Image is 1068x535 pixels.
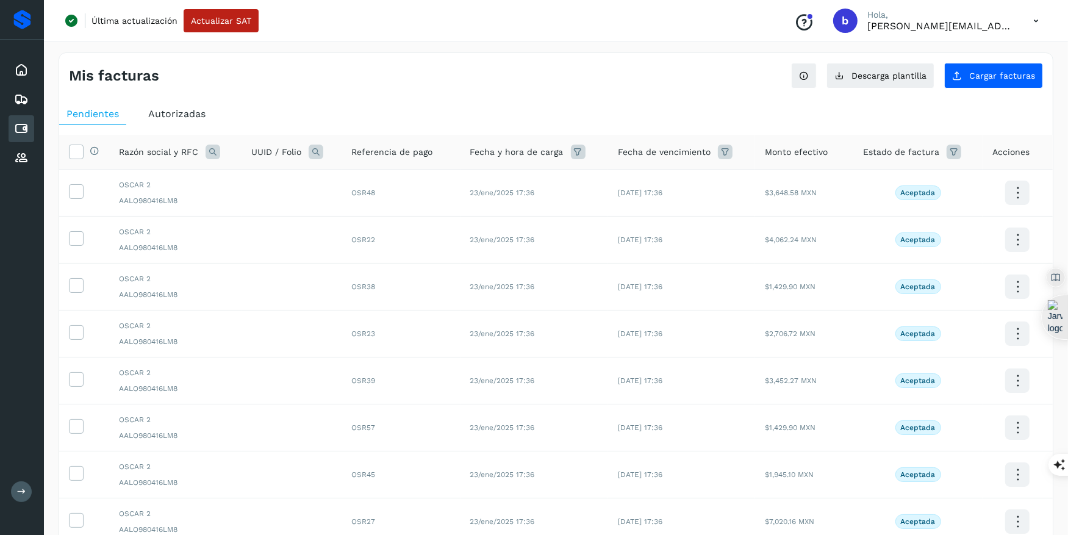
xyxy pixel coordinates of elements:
span: AALO980416LM8 [119,242,232,253]
span: OSR23 [352,329,376,338]
span: OSR38 [352,282,376,291]
button: Cargar facturas [944,63,1043,88]
p: Aceptada [901,376,936,385]
span: [DATE] 17:36 [618,329,662,338]
span: Autorizadas [148,108,206,120]
span: AALO980416LM8 [119,336,232,347]
span: AALO980416LM8 [119,383,232,394]
span: 23/ene/2025 17:36 [470,517,535,526]
span: OSCAR 2 [119,414,232,425]
span: 23/ene/2025 17:36 [470,470,535,479]
span: OSR48 [352,189,376,197]
span: OSR22 [352,235,376,244]
span: AALO980416LM8 [119,195,232,206]
div: Proveedores [9,145,34,171]
p: Aceptada [901,235,936,244]
span: 23/ene/2025 17:36 [470,235,535,244]
span: AALO980416LM8 [119,289,232,300]
div: Cuentas por pagar [9,115,34,142]
span: OSR39 [352,376,376,385]
span: OSR27 [352,517,376,526]
span: $7,020.16 MXN [765,517,814,526]
span: AALO980416LM8 [119,477,232,488]
span: Actualizar SAT [191,16,251,25]
span: UUID / Folio [251,146,301,159]
span: OSCAR 2 [119,508,232,519]
span: [DATE] 17:36 [618,235,662,244]
span: $1,429.90 MXN [765,282,815,291]
span: Referencia de pago [352,146,433,159]
span: $2,706.72 MXN [765,329,815,338]
span: [DATE] 17:36 [618,189,662,197]
span: Estado de factura [863,146,939,159]
span: Fecha y hora de carga [470,146,564,159]
span: OSCAR 2 [119,226,232,237]
span: Acciones [992,146,1030,159]
span: 23/ene/2025 17:36 [470,423,535,432]
span: Cargar facturas [969,71,1035,80]
p: Hola, [867,10,1014,20]
p: Última actualización [91,15,177,26]
span: OSR57 [352,423,376,432]
span: $1,429.90 MXN [765,423,815,432]
p: Aceptada [901,189,936,197]
span: OSCAR 2 [119,179,232,190]
span: Razón social y RFC [119,146,198,159]
span: [DATE] 17:36 [618,282,662,291]
span: [DATE] 17:36 [618,470,662,479]
span: 23/ene/2025 17:36 [470,189,535,197]
span: Descarga plantilla [851,71,926,80]
span: 23/ene/2025 17:36 [470,329,535,338]
button: Actualizar SAT [184,9,259,32]
span: [DATE] 17:36 [618,517,662,526]
span: 23/ene/2025 17:36 [470,282,535,291]
span: OSCAR 2 [119,367,232,378]
p: Aceptada [901,517,936,526]
span: AALO980416LM8 [119,524,232,535]
span: $3,648.58 MXN [765,189,817,197]
span: OSCAR 2 [119,273,232,284]
p: beatriz+08@solvento.mx [867,20,1014,32]
span: OSCAR 2 [119,461,232,472]
span: Pendientes [66,108,119,120]
span: 23/ene/2025 17:36 [470,376,535,385]
h4: Mis facturas [69,67,159,85]
span: AALO980416LM8 [119,430,232,441]
div: Inicio [9,57,34,84]
span: $4,062.24 MXN [765,235,817,244]
p: Aceptada [901,329,936,338]
p: Aceptada [901,282,936,291]
p: Aceptada [901,423,936,432]
span: Fecha de vencimiento [618,146,711,159]
span: Monto efectivo [765,146,828,159]
span: [DATE] 17:36 [618,423,662,432]
div: Embarques [9,86,34,113]
span: [DATE] 17:36 [618,376,662,385]
span: OSR45 [352,470,376,479]
p: Aceptada [901,470,936,479]
button: Descarga plantilla [826,63,934,88]
span: $1,945.10 MXN [765,470,814,479]
span: OSCAR 2 [119,320,232,331]
span: $3,452.27 MXN [765,376,817,385]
